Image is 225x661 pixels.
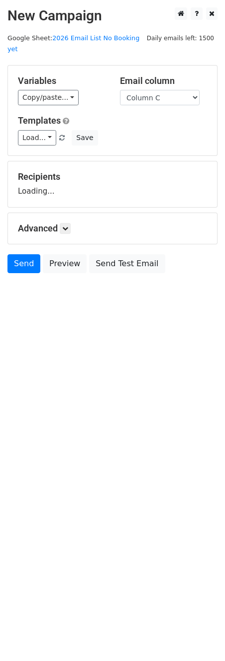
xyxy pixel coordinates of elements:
a: Preview [43,254,87,273]
a: Send Test Email [89,254,165,273]
span: Daily emails left: 1500 [143,33,218,44]
h5: Recipients [18,171,207,182]
a: Templates [18,115,61,126]
h2: New Campaign [7,7,218,24]
a: 2026 Email List No Booking yet [7,34,139,53]
h5: Variables [18,75,105,86]
a: Daily emails left: 1500 [143,34,218,42]
a: Copy/paste... [18,90,79,105]
div: Loading... [18,171,207,197]
small: Google Sheet: [7,34,139,53]
h5: Advanced [18,223,207,234]
h5: Email column [120,75,207,86]
a: Send [7,254,40,273]
button: Save [72,130,98,146]
a: Load... [18,130,56,146]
